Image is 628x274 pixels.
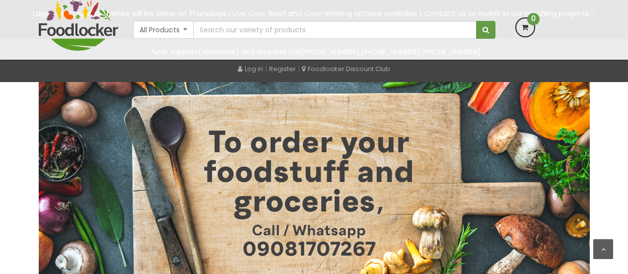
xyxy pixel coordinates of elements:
[265,64,267,74] span: |
[193,21,476,39] input: Search our variety of products
[302,64,390,74] a: Foodlocker Discount Club
[269,64,296,74] a: Register
[527,13,540,25] span: 0
[298,64,300,74] span: |
[238,64,263,74] a: Log in
[133,21,194,39] button: All Products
